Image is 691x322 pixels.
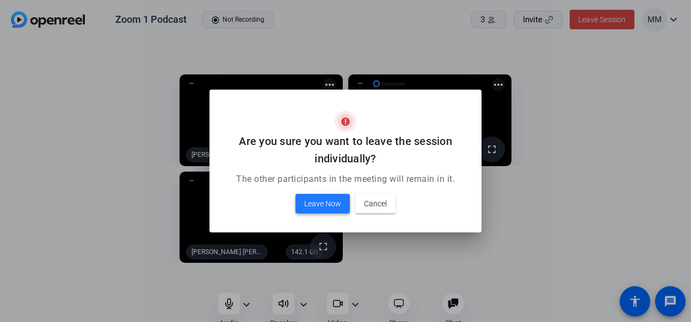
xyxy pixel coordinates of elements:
span: Leave Now [304,197,341,210]
h2: Are you sure you want to leave the session individually? [223,132,468,167]
span: Cancel [364,197,387,210]
button: Cancel [355,194,396,213]
p: The other participants in the meeting will remain in it. [223,173,468,186]
button: Leave Now [295,194,350,213]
